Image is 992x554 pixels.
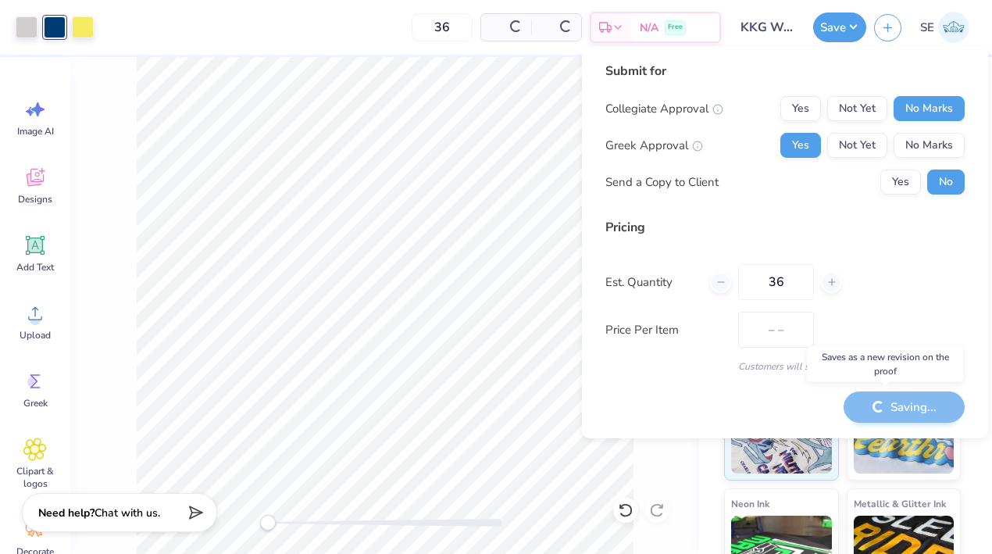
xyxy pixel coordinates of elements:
[9,465,61,490] span: Clipart & logos
[605,321,726,339] label: Price Per Item
[18,193,52,206] span: Designs
[605,273,698,291] label: Est. Quantity
[813,13,866,42] button: Save
[605,359,965,374] div: Customers will see this price on HQ.
[807,346,963,382] div: Saves as a new revision on the proof
[780,96,821,121] button: Yes
[16,261,54,273] span: Add Text
[260,515,276,531] div: Accessibility label
[927,170,965,195] button: No
[640,20,658,36] span: N/A
[605,62,965,80] div: Submit for
[938,12,969,43] img: Sadie Eilberg
[38,506,95,520] strong: Need help?
[605,100,723,118] div: Collegiate Approval
[827,133,887,158] button: Not Yet
[605,173,719,191] div: Send a Copy to Client
[731,495,769,512] span: Neon Ink
[880,170,921,195] button: Yes
[605,218,965,237] div: Pricing
[780,133,821,158] button: Yes
[20,329,51,341] span: Upload
[605,137,703,155] div: Greek Approval
[894,133,965,158] button: No Marks
[920,19,934,37] span: SE
[17,125,54,138] span: Image AI
[668,22,683,33] span: Free
[894,96,965,121] button: No Marks
[729,12,805,43] input: Untitled Design
[412,13,473,41] input: – –
[827,96,887,121] button: Not Yet
[854,495,946,512] span: Metallic & Glitter Ink
[913,12,976,43] a: SE
[23,397,48,409] span: Greek
[738,264,814,300] input: – –
[95,506,160,520] span: Chat with us.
